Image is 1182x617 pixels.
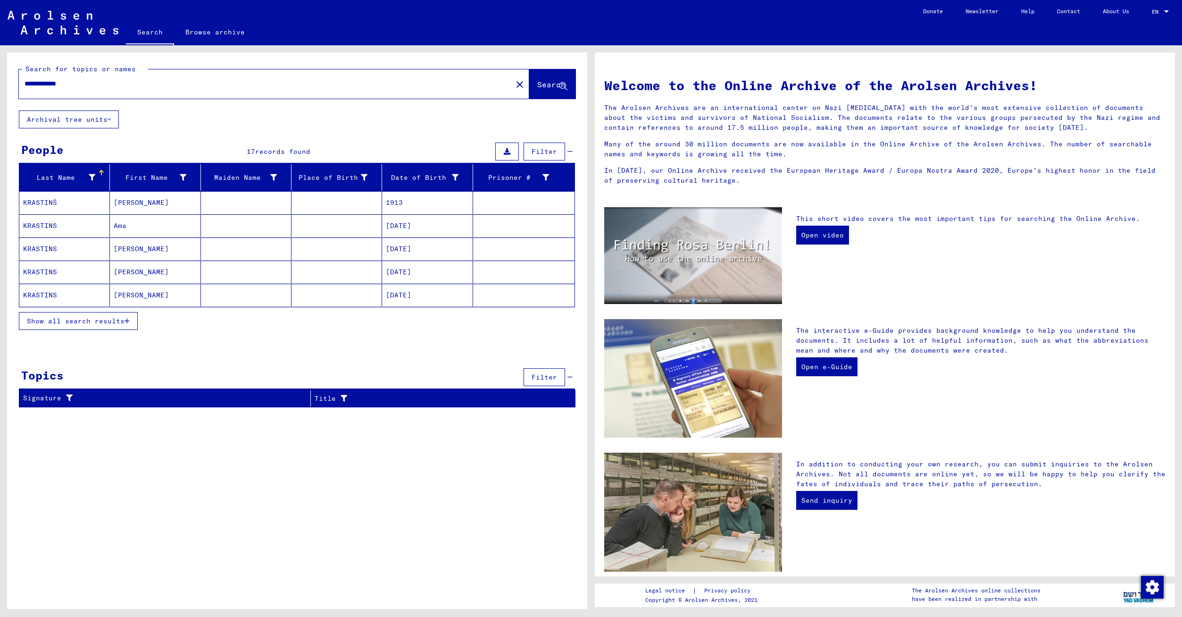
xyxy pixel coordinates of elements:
mat-cell: 1913 [382,191,473,214]
a: Privacy policy [697,586,762,596]
mat-cell: [PERSON_NAME] [110,284,200,306]
div: Maiden Name [205,173,277,183]
mat-icon: close [514,79,525,90]
div: Title [315,394,552,404]
p: The interactive e-Guide provides background knowledge to help you understand the documents. It in... [796,326,1165,355]
div: First Name [114,173,186,183]
div: Title [315,391,564,406]
span: records found [255,147,310,156]
mat-cell: [DATE] [382,237,473,260]
img: video.jpg [604,207,782,304]
mat-cell: [DATE] [382,284,473,306]
span: Filter [532,373,557,381]
mat-cell: [DATE] [382,214,473,237]
div: Signature [23,391,310,406]
img: eguide.jpg [604,319,782,438]
a: Browse archive [174,21,256,43]
p: Copyright © Arolsen Archives, 2021 [645,596,762,604]
mat-cell: KRASTINŠ [19,191,110,214]
button: Clear [510,75,529,93]
mat-select-trigger: EN [1152,8,1158,15]
p: Many of the around 30 million documents are now available in the Online Archive of the Arolsen Ar... [604,139,1165,159]
button: Search [529,69,575,99]
img: Zustimmung ändern [1141,576,1164,599]
div: People [21,141,64,158]
mat-header-cell: Maiden Name [201,164,291,191]
div: Prisoner # [477,173,549,183]
a: Send inquiry [796,491,857,510]
a: Open e-Guide [796,357,857,376]
a: Search [126,21,174,45]
mat-header-cell: Last Name [19,164,110,191]
mat-cell: [PERSON_NAME] [110,261,200,283]
span: Search [537,80,566,89]
div: First Name [114,170,200,185]
p: have been realized in partnership with [912,595,1040,603]
span: Show all search results [27,317,125,325]
mat-header-cell: Place of Birth [291,164,382,191]
img: yv_logo.png [1121,583,1157,607]
div: Place of Birth [295,173,367,183]
mat-header-cell: First Name [110,164,200,191]
div: Prisoner # [477,170,563,185]
div: Signature [23,393,299,403]
img: Arolsen_neg.svg [8,11,118,34]
span: Filter [532,147,557,156]
div: Maiden Name [205,170,291,185]
mat-cell: [PERSON_NAME] [110,191,200,214]
mat-label: Search for topics or names [25,65,136,73]
button: Archival tree units [19,110,119,128]
mat-cell: [DATE] [382,261,473,283]
mat-cell: KRASTINS [19,237,110,260]
div: Date of Birth [386,173,458,183]
h1: Welcome to the Online Archive of the Arolsen Archives! [604,76,1165,95]
div: Place of Birth [295,170,382,185]
button: Filter [524,143,565,161]
mat-header-cell: Prisoner # [473,164,574,191]
p: In addition to conducting your own research, you can submit inquiries to the Arolsen Archives. No... [796,459,1165,489]
p: The Arolsen Archives online collections [912,586,1040,595]
p: This short video covers the most important tips for searching the Online Archive. [796,214,1165,224]
mat-cell: KRASTINS [19,214,110,237]
div: Date of Birth [386,170,472,185]
img: inquiries.jpg [604,453,782,572]
button: Filter [524,368,565,386]
div: | [645,586,762,596]
div: Last Name [23,173,95,183]
mat-header-cell: Date of Birth [382,164,473,191]
a: Legal notice [645,586,692,596]
p: In [DATE], our Online Archive received the European Heritage Award / Europa Nostra Award 2020, Eu... [604,166,1165,186]
div: Last Name [23,170,109,185]
mat-cell: KRASTINS [19,261,110,283]
span: 17 [247,147,255,156]
a: Open video [796,226,849,245]
mat-cell: KRASTINS [19,284,110,306]
p: The Arolsen Archives are an international center on Nazi [MEDICAL_DATA] with the world’s most ext... [604,103,1165,133]
div: Topics [21,367,64,384]
mat-cell: Ama [110,214,200,237]
button: Show all search results [19,312,138,330]
mat-cell: [PERSON_NAME] [110,237,200,260]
